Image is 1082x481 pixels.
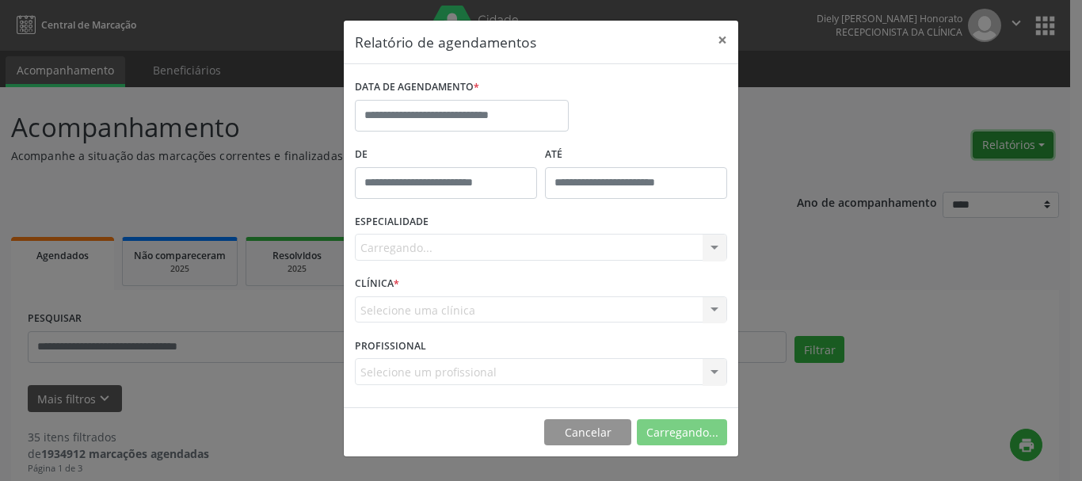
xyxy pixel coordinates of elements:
button: Close [707,21,738,59]
label: CLÍNICA [355,272,399,296]
label: DATA DE AGENDAMENTO [355,75,479,100]
label: ESPECIALIDADE [355,210,429,235]
label: ATÉ [545,143,727,167]
label: PROFISSIONAL [355,334,426,358]
label: De [355,143,537,167]
h5: Relatório de agendamentos [355,32,536,52]
button: Carregando... [637,419,727,446]
button: Cancelar [544,419,631,446]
